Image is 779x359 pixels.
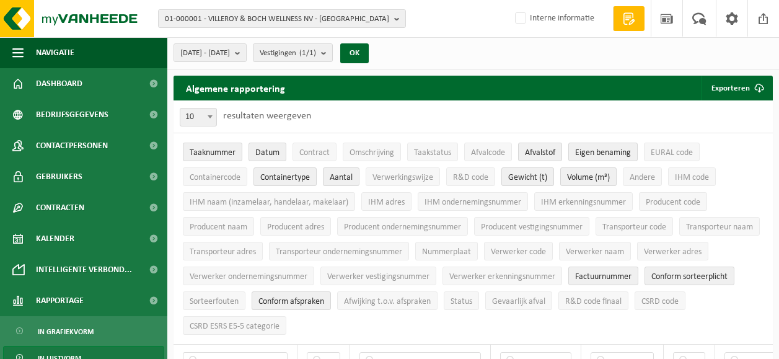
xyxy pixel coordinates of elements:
button: IHM naam (inzamelaar, handelaar, makelaar)IHM naam (inzamelaar, handelaar, makelaar): Activate to... [183,192,355,211]
span: Status [451,297,472,306]
button: CSRD ESRS E5-5 categorieCSRD ESRS E5-5 categorie: Activate to sort [183,316,286,335]
span: Transporteur adres [190,247,256,257]
span: Containertype [260,173,310,182]
span: Contract [299,148,330,157]
span: Afvalstof [525,148,555,157]
button: Verwerker vestigingsnummerVerwerker vestigingsnummer: Activate to sort [320,267,436,285]
button: Conform sorteerplicht : Activate to sort [645,267,734,285]
button: Eigen benamingEigen benaming: Activate to sort [568,143,638,161]
span: Transporteur ondernemingsnummer [276,247,402,257]
span: Contactpersonen [36,130,108,161]
button: R&D code finaalR&amp;D code finaal: Activate to sort [558,291,628,310]
span: R&D code [453,173,488,182]
button: Producent naamProducent naam: Activate to sort [183,217,254,236]
button: EURAL codeEURAL code: Activate to sort [644,143,700,161]
button: Transporteur adresTransporteur adres: Activate to sort [183,242,263,260]
button: ContainertypeContainertype: Activate to sort [253,167,317,186]
button: AndereAndere: Activate to sort [623,167,662,186]
button: Producent codeProducent code: Activate to sort [639,192,707,211]
span: Transporteur naam [686,223,753,232]
button: 01-000001 - VILLEROY & BOCH WELLNESS NV - [GEOGRAPHIC_DATA] [158,9,406,28]
label: Interne informatie [513,9,594,28]
button: IHM ondernemingsnummerIHM ondernemingsnummer: Activate to sort [418,192,528,211]
span: Kalender [36,223,74,254]
button: Producent adresProducent adres: Activate to sort [260,217,331,236]
span: Nummerplaat [422,247,471,257]
span: 01-000001 - VILLEROY & BOCH WELLNESS NV - [GEOGRAPHIC_DATA] [165,10,389,29]
button: FactuurnummerFactuurnummer: Activate to sort [568,267,638,285]
button: IHM erkenningsnummerIHM erkenningsnummer: Activate to sort [534,192,633,211]
button: [DATE] - [DATE] [174,43,247,62]
span: Transporteur code [602,223,666,232]
span: Intelligente verbond... [36,254,132,285]
button: IHM codeIHM code: Activate to sort [668,167,716,186]
span: EURAL code [651,148,693,157]
button: ContainercodeContainercode: Activate to sort [183,167,247,186]
span: Verwerker naam [566,247,624,257]
span: CSRD code [641,297,679,306]
span: CSRD ESRS E5-5 categorie [190,322,279,331]
span: Volume (m³) [567,173,610,182]
span: Gevaarlijk afval [492,297,545,306]
button: Producent ondernemingsnummerProducent ondernemingsnummer: Activate to sort [337,217,468,236]
span: Taaknummer [190,148,235,157]
span: Navigatie [36,37,74,68]
span: IHM naam (inzamelaar, handelaar, makelaar) [190,198,348,207]
span: Verwerker vestigingsnummer [327,272,429,281]
button: TaakstatusTaakstatus: Activate to sort [407,143,458,161]
button: VerwerkingswijzeVerwerkingswijze: Activate to sort [366,167,440,186]
span: 10 [180,109,216,126]
span: Verwerker erkenningsnummer [449,272,555,281]
span: Gebruikers [36,161,82,192]
label: resultaten weergeven [223,111,311,121]
span: Omschrijving [350,148,394,157]
button: Exporteren [702,76,772,100]
button: DatumDatum: Activate to sort [249,143,286,161]
span: Rapportage [36,285,84,316]
button: OK [340,43,369,63]
span: Producent vestigingsnummer [481,223,583,232]
button: OmschrijvingOmschrijving: Activate to sort [343,143,401,161]
span: Afvalcode [471,148,505,157]
span: Conform afspraken [258,297,324,306]
button: Conform afspraken : Activate to sort [252,291,331,310]
span: Verwerkingswijze [372,173,433,182]
button: Transporteur naamTransporteur naam: Activate to sort [679,217,760,236]
button: Vestigingen(1/1) [253,43,333,62]
span: 10 [180,108,217,126]
button: Verwerker codeVerwerker code: Activate to sort [484,242,553,260]
span: IHM erkenningsnummer [541,198,626,207]
span: Datum [255,148,279,157]
button: Verwerker naamVerwerker naam: Activate to sort [559,242,631,260]
button: Volume (m³)Volume (m³): Activate to sort [560,167,617,186]
span: IHM code [675,173,709,182]
span: Producent code [646,198,700,207]
span: Taakstatus [414,148,451,157]
span: Producent adres [267,223,324,232]
button: ContractContract: Activate to sort [293,143,337,161]
span: Contracten [36,192,84,223]
span: Andere [630,173,655,182]
count: (1/1) [299,49,316,57]
button: Gevaarlijk afval : Activate to sort [485,291,552,310]
button: Transporteur codeTransporteur code: Activate to sort [596,217,673,236]
button: SorteerfoutenSorteerfouten: Activate to sort [183,291,245,310]
span: Containercode [190,173,240,182]
h2: Algemene rapportering [174,76,297,100]
button: Afwijking t.o.v. afsprakenAfwijking t.o.v. afspraken: Activate to sort [337,291,438,310]
span: Conform sorteerplicht [651,272,728,281]
button: AantalAantal: Activate to sort [323,167,359,186]
button: TaaknummerTaaknummer: Activate to remove sorting [183,143,242,161]
button: IHM adresIHM adres: Activate to sort [361,192,412,211]
button: NummerplaatNummerplaat: Activate to sort [415,242,478,260]
button: Verwerker erkenningsnummerVerwerker erkenningsnummer: Activate to sort [442,267,562,285]
button: Verwerker adresVerwerker adres: Activate to sort [637,242,708,260]
button: Producent vestigingsnummerProducent vestigingsnummer: Activate to sort [474,217,589,236]
span: Producent naam [190,223,247,232]
span: Verwerker code [491,247,546,257]
button: R&D codeR&amp;D code: Activate to sort [446,167,495,186]
span: [DATE] - [DATE] [180,44,230,63]
span: Verwerker adres [644,247,702,257]
span: Gewicht (t) [508,173,547,182]
button: Verwerker ondernemingsnummerVerwerker ondernemingsnummer: Activate to sort [183,267,314,285]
